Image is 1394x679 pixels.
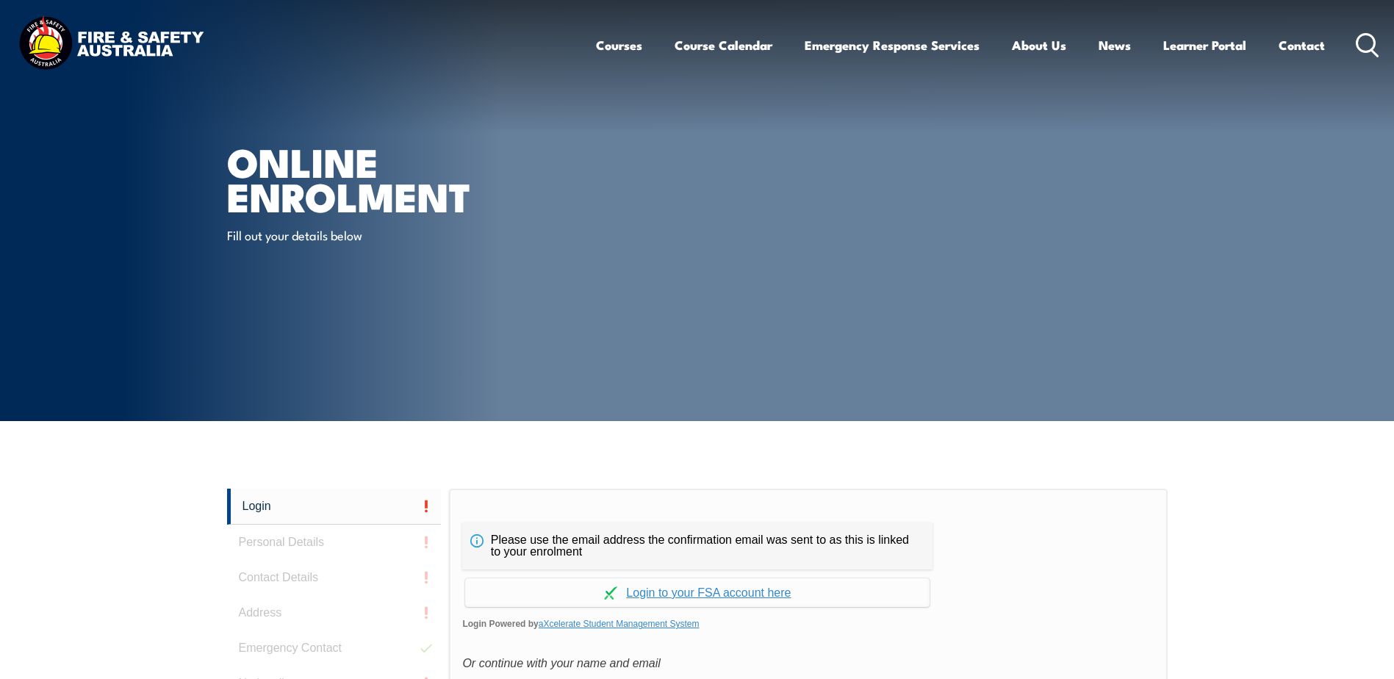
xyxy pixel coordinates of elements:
[675,26,772,65] a: Course Calendar
[462,522,933,570] div: Please use the email address the confirmation email was sent to as this is linked to your enrolment
[462,613,1154,635] span: Login Powered by
[227,489,442,525] a: Login
[227,144,590,212] h1: Online Enrolment
[539,619,700,629] a: aXcelerate Student Management System
[1099,26,1131,65] a: News
[1012,26,1066,65] a: About Us
[604,586,617,600] img: Log in withaxcelerate
[1279,26,1325,65] a: Contact
[805,26,980,65] a: Emergency Response Services
[1163,26,1246,65] a: Learner Portal
[596,26,642,65] a: Courses
[462,653,1154,675] div: Or continue with your name and email
[227,226,495,243] p: Fill out your details below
